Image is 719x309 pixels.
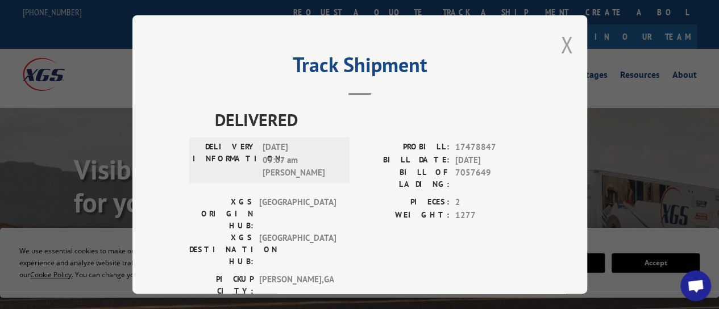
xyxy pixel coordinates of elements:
span: 1277 [455,209,530,222]
div: Open chat [680,270,711,301]
label: XGS ORIGIN HUB: [189,196,253,232]
label: DELIVERY INFORMATION: [193,141,257,179]
label: PROBILL: [360,141,450,154]
button: Close modal [560,30,573,60]
span: [GEOGRAPHIC_DATA] [259,232,336,268]
span: [GEOGRAPHIC_DATA] [259,196,336,232]
span: DELIVERED [215,107,530,132]
h2: Track Shipment [189,57,530,78]
span: 2 [455,196,530,209]
label: PICKUP CITY: [189,273,253,297]
span: [DATE] [455,154,530,167]
span: [DATE] 09:07 am [PERSON_NAME] [263,141,339,179]
label: BILL DATE: [360,154,450,167]
label: WEIGHT: [360,209,450,222]
label: PIECES: [360,196,450,209]
span: [PERSON_NAME] , GA [259,273,336,297]
label: BILL OF LADING: [360,166,450,190]
span: 7057649 [455,166,530,190]
label: XGS DESTINATION HUB: [189,232,253,268]
span: 17478847 [455,141,530,154]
